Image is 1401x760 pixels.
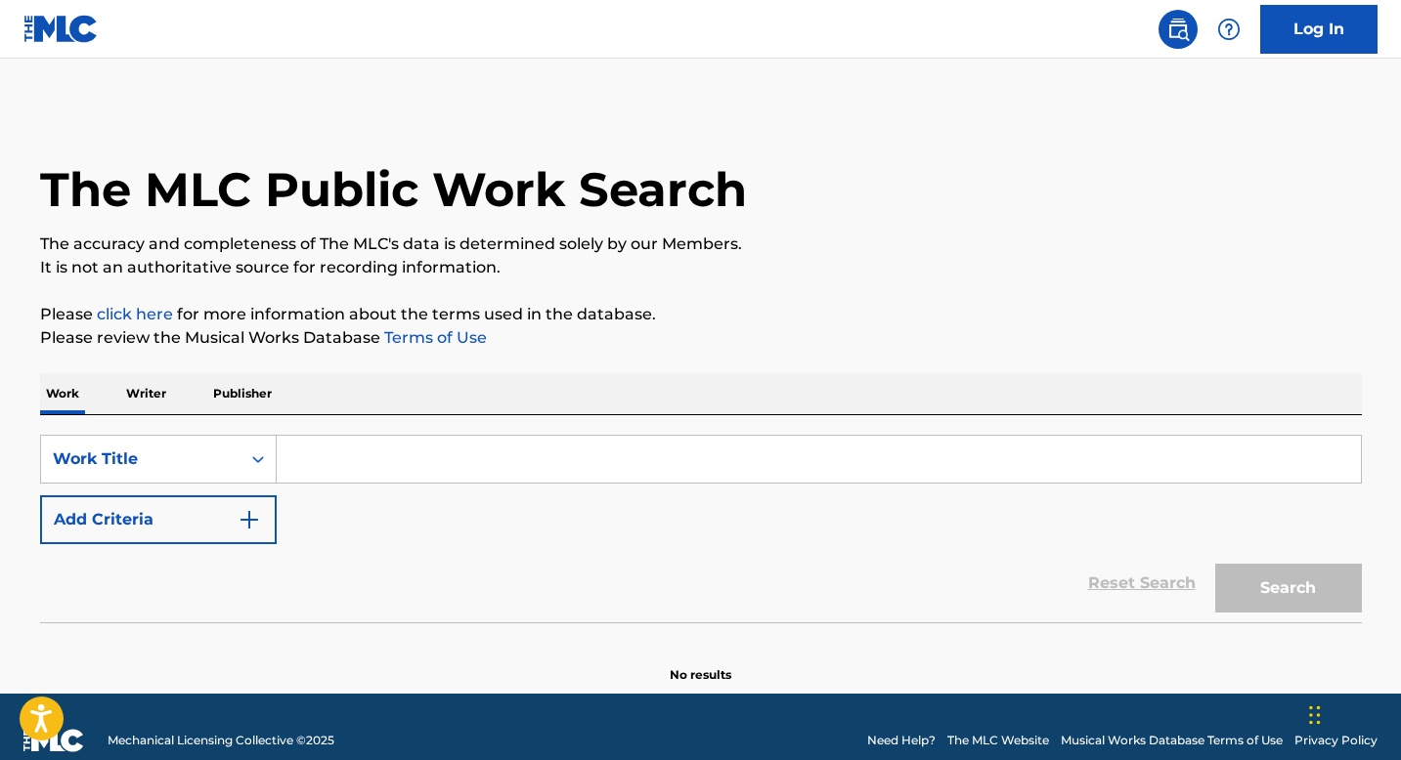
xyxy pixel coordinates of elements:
p: Work [40,373,85,414]
p: Writer [120,373,172,414]
a: Log In [1260,5,1378,54]
div: Help [1209,10,1248,49]
div: Drag [1309,686,1321,744]
a: Terms of Use [380,328,487,347]
a: Need Help? [867,732,936,749]
a: The MLC Website [947,732,1049,749]
span: Mechanical Licensing Collective © 2025 [108,732,334,749]
a: Musical Works Database Terms of Use [1061,732,1283,749]
img: MLC Logo [23,15,99,43]
p: No results [670,643,731,684]
a: click here [97,305,173,323]
p: It is not an authoritative source for recording information. [40,256,1362,279]
p: The accuracy and completeness of The MLC's data is determined solely by our Members. [40,232,1362,256]
img: search [1166,18,1190,41]
h1: The MLC Public Work Search [40,160,747,219]
p: Please review the Musical Works Database [40,326,1362,350]
p: Publisher [207,373,278,414]
a: Public Search [1159,10,1198,49]
p: Please for more information about the terms used in the database. [40,303,1362,326]
div: Work Title [53,447,229,471]
iframe: Chat Widget [1303,666,1401,760]
img: help [1217,18,1241,41]
button: Add Criteria [40,495,277,544]
img: 9d2ae6d4665cec9f34b9.svg [238,508,261,531]
a: Privacy Policy [1294,732,1378,749]
img: logo [23,729,84,752]
form: Search Form [40,435,1362,622]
